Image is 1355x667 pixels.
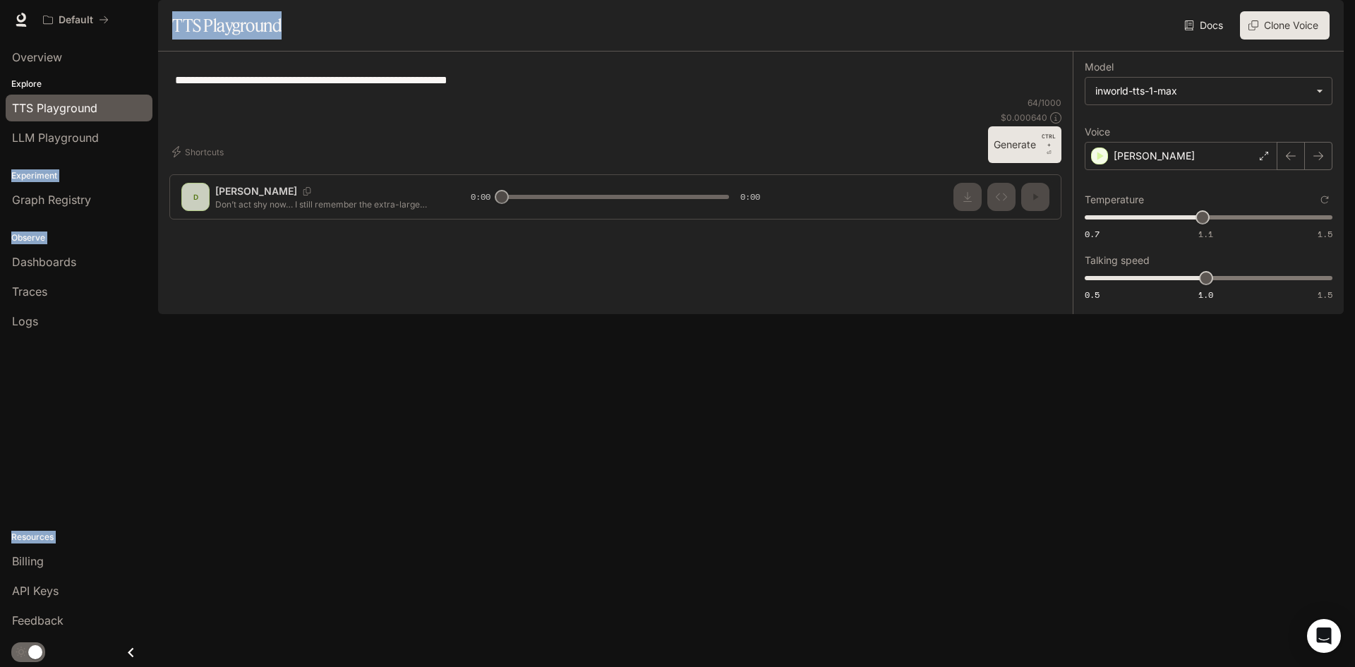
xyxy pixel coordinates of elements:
a: Docs [1181,11,1229,40]
span: 1.5 [1318,289,1332,301]
button: Clone Voice [1240,11,1330,40]
p: Temperature [1085,195,1144,205]
p: [PERSON_NAME] [1114,149,1195,163]
span: 1.5 [1318,228,1332,240]
div: inworld-tts-1-max [1085,78,1332,104]
p: CTRL + [1042,132,1056,149]
span: 1.0 [1198,289,1213,301]
p: $ 0.000640 [1001,112,1047,124]
button: GenerateCTRL +⏎ [988,126,1061,163]
p: Voice [1085,127,1110,137]
button: Shortcuts [169,140,229,163]
p: Default [59,14,93,26]
p: ⏎ [1042,132,1056,157]
button: Reset to default [1317,192,1332,208]
button: All workspaces [37,6,115,34]
span: 1.1 [1198,228,1213,240]
span: 0.5 [1085,289,1100,301]
p: 64 / 1000 [1028,97,1061,109]
span: 0.7 [1085,228,1100,240]
div: Open Intercom Messenger [1307,619,1341,653]
p: Model [1085,62,1114,72]
h1: TTS Playground [172,11,282,40]
p: Talking speed [1085,256,1150,265]
div: inworld-tts-1-max [1095,84,1309,98]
